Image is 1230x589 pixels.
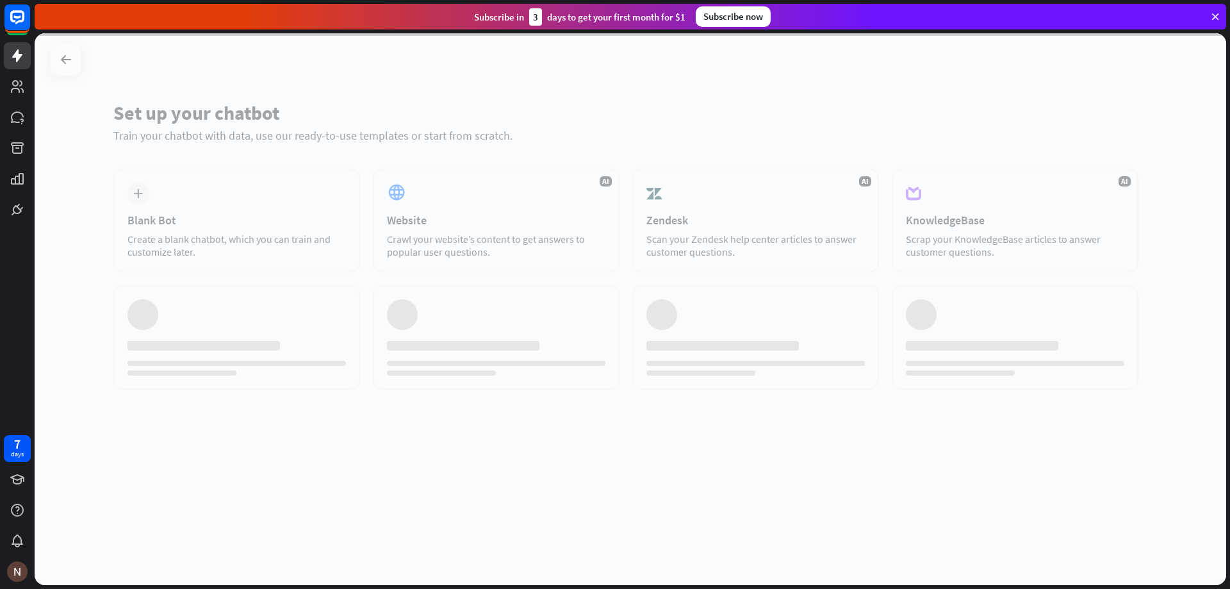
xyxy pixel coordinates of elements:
[696,6,771,27] div: Subscribe now
[11,450,24,459] div: days
[474,8,685,26] div: Subscribe in days to get your first month for $1
[529,8,542,26] div: 3
[14,438,20,450] div: 7
[4,435,31,462] a: 7 days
